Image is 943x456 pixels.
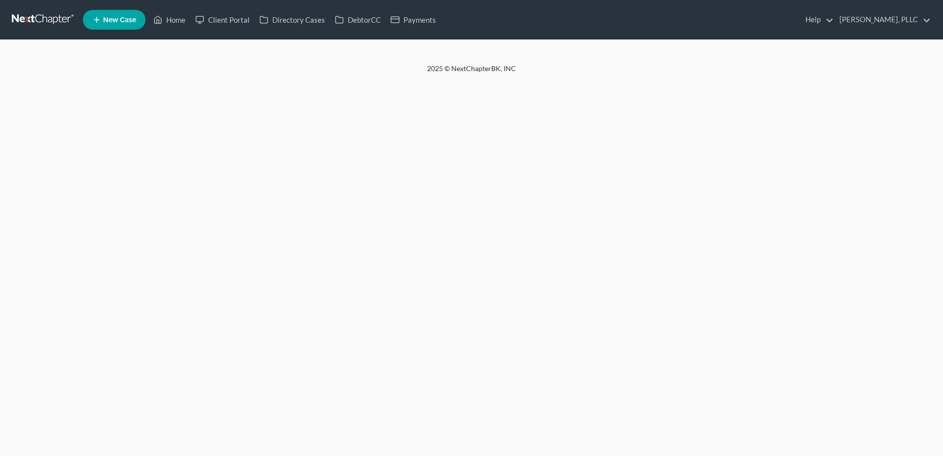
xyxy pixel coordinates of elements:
[834,11,931,29] a: [PERSON_NAME], PLLC
[386,11,441,29] a: Payments
[83,10,145,30] new-legal-case-button: New Case
[330,11,386,29] a: DebtorCC
[254,11,330,29] a: Directory Cases
[148,11,190,29] a: Home
[190,64,753,81] div: 2025 © NextChapterBK, INC
[800,11,834,29] a: Help
[190,11,254,29] a: Client Portal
